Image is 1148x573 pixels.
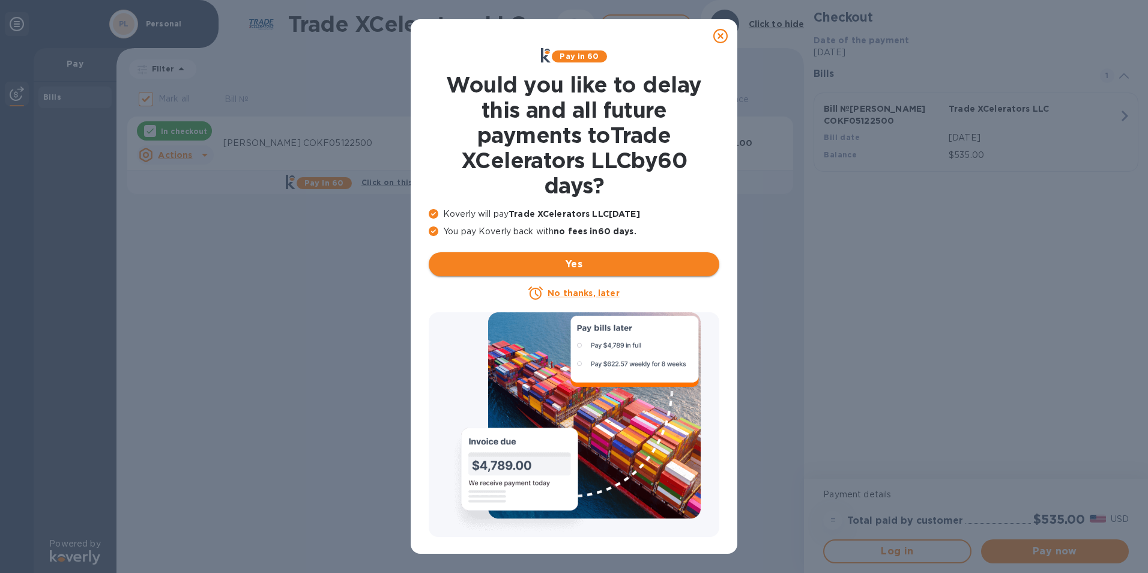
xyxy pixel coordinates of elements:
p: You pay Koverly back with [429,225,719,238]
u: No thanks, later [548,288,619,298]
button: Yes [429,252,719,276]
b: Pay in 60 [560,52,599,61]
b: no fees in 60 days . [554,226,636,236]
p: Koverly will pay [429,208,719,220]
b: Trade XCelerators LLC [DATE] [509,209,640,219]
h1: Would you like to delay this and all future payments to Trade XCelerators LLC by 60 days ? [429,72,719,198]
span: Yes [438,257,710,271]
